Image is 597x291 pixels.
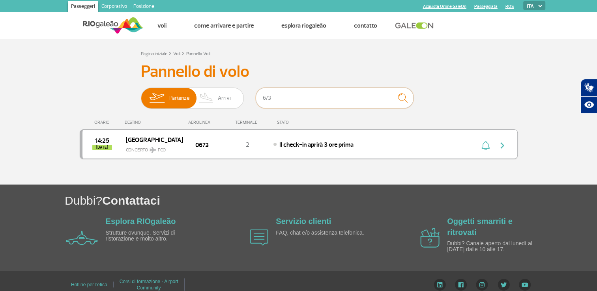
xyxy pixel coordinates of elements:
[141,62,457,82] h3: Pannello di volo
[354,22,377,30] a: Contatto
[256,88,414,108] input: Volo, città o compagnia aerea
[447,217,513,236] a: Oggetti smarriti e ritrovati
[194,22,254,30] a: Come arrivare e partire
[106,230,197,242] p: Strutture ovunque. Servizi di ristorazione e molto altro.
[126,147,148,154] font: CONCERTO
[273,120,337,125] div: STATO
[447,241,538,253] p: Dubbi? Canale aperto dal lunedì al [DATE] dalle 10 alle 17.
[182,48,185,58] a: >
[195,88,218,108] img: slider-desembarque
[92,145,112,150] span: [DATE]
[158,147,166,154] span: FCO
[66,231,98,245] img: icona dell'aeroplano
[130,1,157,13] a: Posizione
[182,120,222,125] div: AEROLINEA
[498,141,507,150] img: seta-direita-painel-voo.svg
[68,1,98,13] a: Passeggeri
[195,140,209,150] span: 0673
[218,88,231,108] span: Arrivi
[420,228,440,248] img: icona dell'aeroplano
[580,79,597,114] div: Plugin per l'accessibilità Hand Talk.
[481,141,490,150] img: sino-painel-voo.svg
[169,88,189,108] span: Partenze
[276,230,367,236] p: FAQ, chat e/o assistenza telefonica.
[186,51,210,57] a: Pannello Voli
[173,51,180,57] a: Voli
[222,120,273,125] div: TERMINALE
[98,1,130,13] a: Corporativo
[102,194,160,207] span: Contattaci
[580,96,597,114] button: Apri le risorse di assistenza.
[144,88,169,108] img: slider-embarque
[95,138,109,144] span: 2025-08-27 14:25:00
[82,120,125,125] div: ORARIO
[423,4,466,9] a: Acquista Online GaleOn
[474,4,498,9] a: Passeggiata
[519,279,531,291] img: Su YouTube
[141,51,167,57] a: Pagina iniziale
[71,279,107,290] a: Hotline per l'etica
[476,279,488,291] img: Profilo Instagram
[150,147,156,153] img: destiny_airplane.svg
[434,279,446,291] img: Cinguettare
[276,217,331,226] a: Servizio clienti
[455,279,467,291] img: Contatti
[281,22,326,30] a: Esplora RIOgaleão
[169,48,172,58] a: >
[65,192,597,209] h1: Dubbi?
[246,141,249,149] span: 2
[250,229,268,246] img: icona dell'aeroplano
[126,134,176,145] span: [GEOGRAPHIC_DATA]
[279,141,354,149] span: Il check-in aprirà 3 ore prima
[580,79,597,96] button: Traduttore aperto della lingua dei segni.
[157,22,167,30] a: Voli
[125,120,182,125] div: DESTINO
[505,4,514,9] a: RQS
[498,279,510,291] img: Cinguettare
[106,217,176,226] a: Esplora RIOgaleão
